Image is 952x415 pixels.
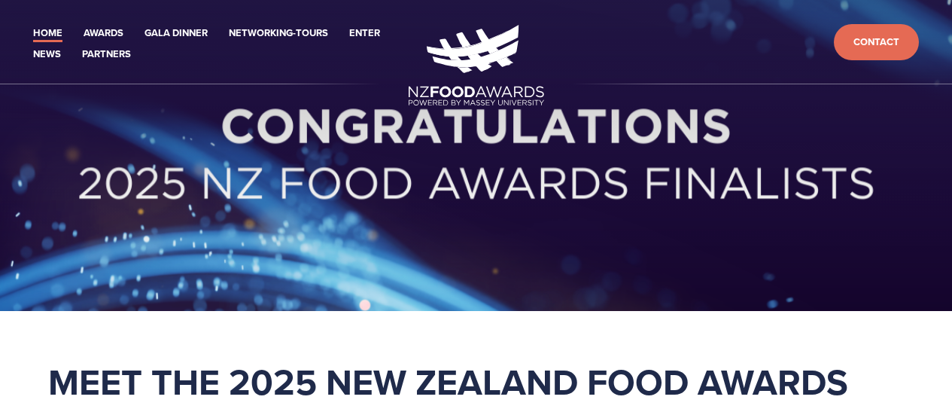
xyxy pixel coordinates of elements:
[144,25,208,42] a: Gala Dinner
[834,24,919,61] a: Contact
[82,46,131,63] a: Partners
[229,25,328,42] a: Networking-Tours
[33,25,62,42] a: Home
[33,46,61,63] a: News
[349,25,380,42] a: Enter
[84,25,123,42] a: Awards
